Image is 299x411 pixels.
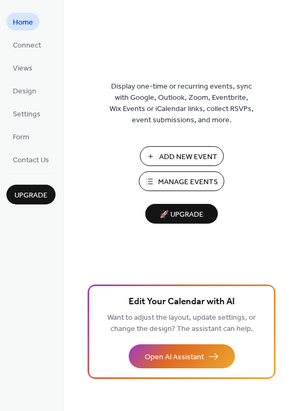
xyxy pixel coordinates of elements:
[158,177,218,188] span: Manage Events
[145,204,218,224] button: 🚀 Upgrade
[13,40,41,51] span: Connect
[6,105,47,122] a: Settings
[6,36,48,53] a: Connect
[13,132,29,143] span: Form
[13,109,41,120] span: Settings
[13,63,33,74] span: Views
[6,151,56,168] a: Contact Us
[109,81,254,126] span: Display one-time or recurring events, sync with Google, Outlook, Zoom, Eventbrite, Wix Events or ...
[129,295,235,310] span: Edit Your Calendar with AI
[13,86,36,97] span: Design
[139,171,224,191] button: Manage Events
[129,344,235,368] button: Open AI Assistant
[6,128,36,145] a: Form
[6,13,40,30] a: Home
[140,146,224,166] button: Add New Event
[13,155,49,166] span: Contact Us
[13,17,33,28] span: Home
[6,185,56,204] button: Upgrade
[107,311,256,336] span: Want to adjust the layout, update settings, or change the design? The assistant can help.
[6,82,43,99] a: Design
[14,190,48,201] span: Upgrade
[6,59,39,76] a: Views
[145,352,204,363] span: Open AI Assistant
[152,208,211,222] span: 🚀 Upgrade
[159,152,217,163] span: Add New Event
